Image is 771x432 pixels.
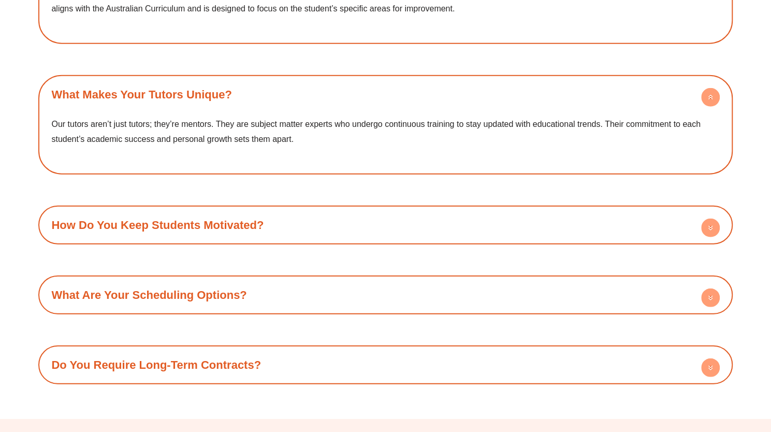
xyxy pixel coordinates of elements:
[51,289,246,301] a: What Are Your Scheduling Options?
[43,109,727,169] div: What Makes Your Tutors Unique?
[43,281,727,309] div: What Are Your Scheduling Options?
[599,315,771,432] iframe: Chat Widget
[51,88,231,101] a: What Makes Your Tutors Unique?
[43,80,727,109] div: What Makes Your Tutors Unique?
[51,120,700,144] span: Our tutors aren’t just tutors; they’re mentors. They are subject matter experts who undergo conti...
[51,219,264,232] a: How Do You Keep Students Motivated?
[51,358,261,371] a: Do You Require Long-Term Contracts?
[43,211,727,239] div: How Do You Keep Students Motivated?
[43,351,727,379] div: Do You Require Long-Term Contracts?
